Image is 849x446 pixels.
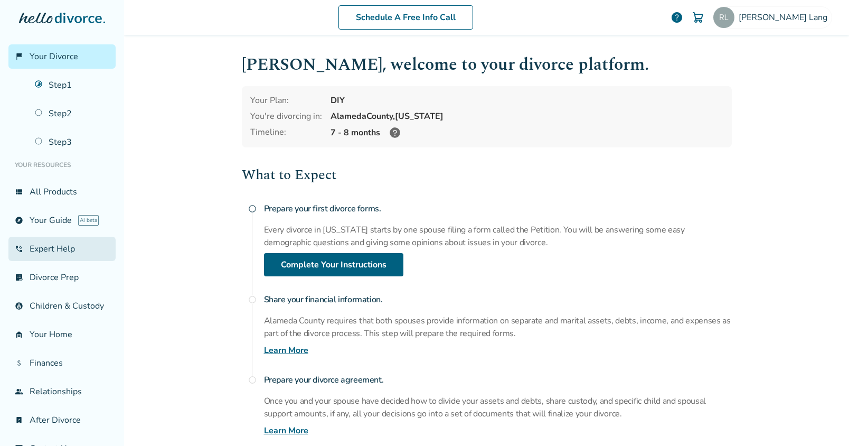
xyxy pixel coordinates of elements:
span: group [15,387,23,396]
div: You're divorcing in: [250,110,322,122]
a: flag_2Your Divorce [8,44,116,69]
img: rachel.berryman@gmail.com [713,7,734,28]
a: Learn More [264,424,308,437]
div: DIY [331,95,723,106]
span: bookmark_check [15,416,23,424]
a: Schedule A Free Info Call [338,5,473,30]
span: list_alt_check [15,273,23,282]
a: Step3 [29,130,116,154]
p: Alameda County requires that both spouses provide information on separate and marital assets, deb... [264,314,732,340]
span: explore [15,216,23,225]
span: garage_home [15,330,23,339]
a: Step1 [29,73,116,97]
a: bookmark_checkAfter Divorce [8,408,116,432]
div: Timeline: [250,126,322,139]
p: Every divorce in [US_STATE] starts by one spouse filing a form called the Petition. You will be a... [264,224,732,249]
span: [PERSON_NAME] Lang [739,12,832,23]
li: Your Resources [8,154,116,175]
h4: Share your financial information. [264,289,732,310]
a: phone_in_talkExpert Help [8,237,116,261]
p: Once you and your spouse have decided how to divide your assets and debts, share custody, and spe... [264,395,732,420]
a: list_alt_checkDivorce Prep [8,265,116,290]
h1: [PERSON_NAME] , welcome to your divorce platform. [242,52,732,78]
span: phone_in_talk [15,245,23,253]
a: exploreYour GuideAI beta [8,208,116,233]
a: Complete Your Instructions [264,253,403,276]
a: groupRelationships [8,379,116,404]
h4: Prepare your first divorce forms. [264,198,732,219]
iframe: Chat Widget [796,395,849,446]
a: Learn More [264,344,308,357]
a: help [671,11,683,24]
a: attach_moneyFinances [8,351,116,375]
a: view_listAll Products [8,180,116,204]
span: attach_money [15,359,23,367]
span: flag_2 [15,52,23,61]
a: account_childChildren & Custody [8,294,116,318]
span: Your Divorce [30,51,78,62]
div: Your Plan: [250,95,322,106]
span: radio_button_unchecked [248,295,257,304]
div: 7 - 8 months [331,126,723,139]
a: garage_homeYour Home [8,322,116,347]
span: account_child [15,302,23,310]
h2: What to Expect [242,164,732,185]
span: radio_button_unchecked [248,376,257,384]
span: view_list [15,188,23,196]
span: radio_button_unchecked [248,205,257,213]
div: Alameda County, [US_STATE] [331,110,723,122]
a: Step2 [29,101,116,126]
span: AI beta [78,215,99,226]
h4: Prepare your divorce agreement. [264,369,732,391]
img: Cart [692,11,704,24]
